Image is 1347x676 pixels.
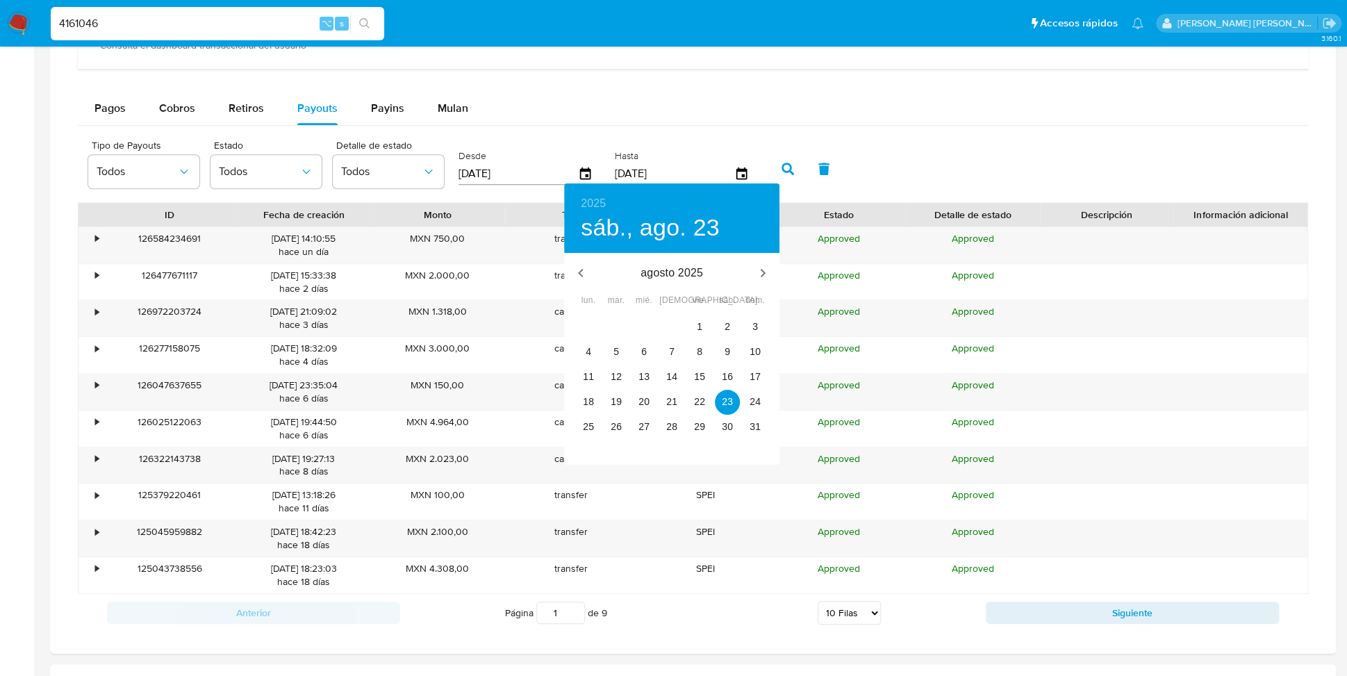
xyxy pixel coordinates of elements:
p: 27 [638,420,650,434]
p: agosto 2025 [597,265,746,281]
span: [DEMOGRAPHIC_DATA]. [659,294,684,308]
p: 9 [725,345,730,358]
span: mar. [604,294,629,308]
button: 2025 [581,194,606,213]
span: sáb. [715,294,740,308]
button: 11 [576,365,601,390]
p: 29 [694,420,705,434]
p: 2 [725,320,730,333]
p: 17 [750,370,761,384]
p: 16 [722,370,733,384]
p: 4 [586,345,591,358]
button: 28 [659,415,684,440]
button: 6 [631,340,656,365]
p: 11 [583,370,594,384]
p: 13 [638,370,650,384]
span: mié. [631,294,656,308]
span: dom. [743,294,768,308]
button: 8 [687,340,712,365]
button: 23 [715,390,740,415]
p: 6 [641,345,647,358]
p: 14 [666,370,677,384]
button: 10 [743,340,768,365]
button: 2 [715,315,740,340]
button: 25 [576,415,601,440]
p: 28 [666,420,677,434]
button: 13 [631,365,656,390]
p: 12 [611,370,622,384]
p: 24 [750,395,761,409]
button: 17 [743,365,768,390]
button: 22 [687,390,712,415]
p: 8 [697,345,702,358]
button: 1 [687,315,712,340]
button: 18 [576,390,601,415]
button: 15 [687,365,712,390]
button: 5 [604,340,629,365]
p: 22 [694,395,705,409]
button: 24 [743,390,768,415]
button: 7 [659,340,684,365]
p: 7 [669,345,675,358]
p: 26 [611,420,622,434]
p: 3 [752,320,758,333]
button: 26 [604,415,629,440]
button: 31 [743,415,768,440]
p: 10 [750,345,761,358]
button: 16 [715,365,740,390]
p: 30 [722,420,733,434]
p: 18 [583,395,594,409]
p: 21 [666,395,677,409]
button: 21 [659,390,684,415]
button: 20 [631,390,656,415]
p: 1 [697,320,702,333]
p: 23 [722,395,733,409]
button: sáb., ago. 23 [581,213,720,242]
button: 27 [631,415,656,440]
button: 4 [576,340,601,365]
p: 20 [638,395,650,409]
p: 25 [583,420,594,434]
button: 3 [743,315,768,340]
button: 19 [604,390,629,415]
span: vie. [687,294,712,308]
p: 5 [613,345,619,358]
button: 30 [715,415,740,440]
button: 29 [687,415,712,440]
p: 19 [611,395,622,409]
button: 9 [715,340,740,365]
button: 14 [659,365,684,390]
span: lun. [576,294,601,308]
p: 31 [750,420,761,434]
button: 12 [604,365,629,390]
p: 15 [694,370,705,384]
